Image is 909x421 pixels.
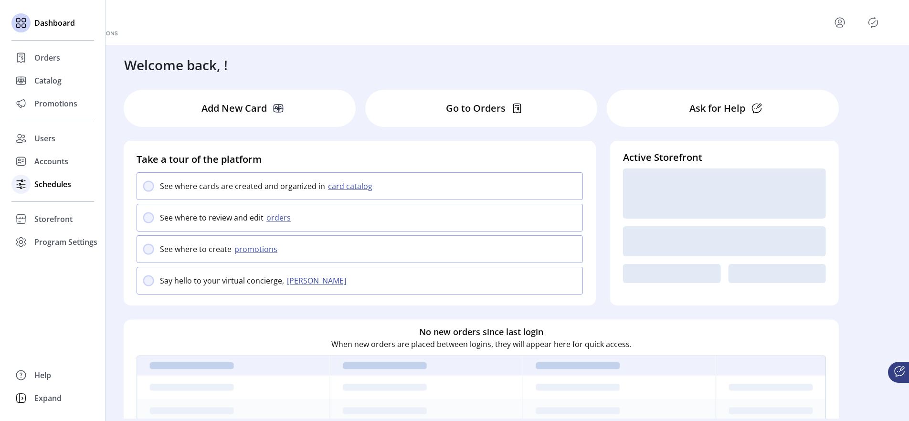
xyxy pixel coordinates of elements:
[264,212,296,223] button: orders
[34,75,62,86] span: Catalog
[160,243,232,255] p: See where to create
[201,101,267,116] p: Add New Card
[34,133,55,144] span: Users
[34,52,60,63] span: Orders
[34,369,51,381] span: Help
[34,98,77,109] span: Promotions
[34,17,75,29] span: Dashboard
[160,275,284,286] p: Say hello to your virtual concierge,
[34,213,73,225] span: Storefront
[34,156,68,167] span: Accounts
[232,243,283,255] button: promotions
[866,15,881,30] button: Publisher Panel
[331,338,632,350] p: When new orders are placed between logins, they will appear here for quick access.
[34,392,62,404] span: Expand
[137,152,583,167] h4: Take a tour of the platform
[623,150,826,165] h4: Active Storefront
[446,101,506,116] p: Go to Orders
[34,236,97,248] span: Program Settings
[689,101,745,116] p: Ask for Help
[160,212,264,223] p: See where to review and edit
[325,180,378,192] button: card catalog
[284,275,352,286] button: [PERSON_NAME]
[124,55,228,75] h3: Welcome back, !
[832,15,847,30] button: menu
[34,179,71,190] span: Schedules
[160,180,325,192] p: See where cards are created and organized in
[419,326,543,338] h6: No new orders since last login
